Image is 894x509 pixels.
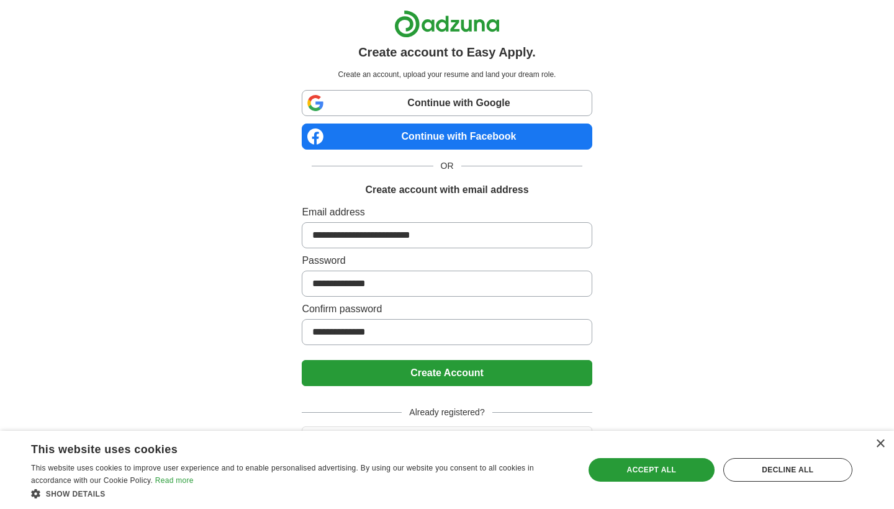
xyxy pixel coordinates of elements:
p: Create an account, upload your resume and land your dream role. [304,69,589,80]
div: Show details [31,487,568,500]
span: Show details [46,490,106,498]
div: Close [875,439,885,449]
div: This website uses cookies [31,438,537,457]
div: Decline all [723,458,852,482]
div: Accept all [589,458,715,482]
a: Continue with Facebook [302,124,592,150]
h1: Create account with email address [365,182,528,197]
span: Already registered? [402,406,492,419]
label: Confirm password [302,302,592,317]
button: Create Account [302,360,592,386]
img: Adzuna logo [394,10,500,38]
a: Continue with Google [302,90,592,116]
h1: Create account to Easy Apply. [358,43,536,61]
span: OR [433,160,461,173]
label: Email address [302,205,592,220]
label: Password [302,253,592,268]
span: This website uses cookies to improve user experience and to enable personalised advertising. By u... [31,464,534,485]
button: Login [302,426,592,453]
a: Read more, opens a new window [155,476,194,485]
